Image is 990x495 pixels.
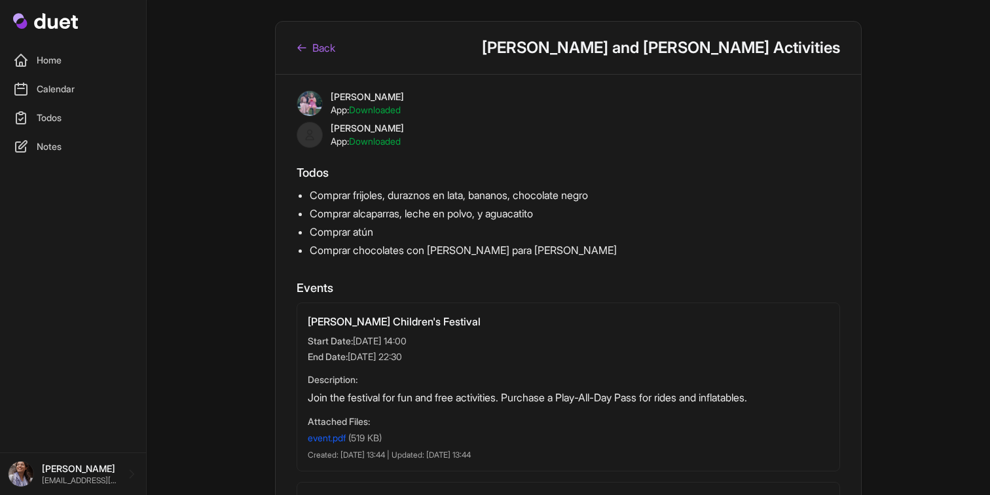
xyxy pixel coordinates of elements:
img: IMG_7956.png [8,461,34,487]
div: App: [331,135,404,148]
span: Attached Files: [308,416,370,427]
span: Start Date: [308,335,353,346]
div: [PERSON_NAME] [331,122,404,135]
h2: Events [297,279,840,297]
p: [PERSON_NAME] [42,462,117,475]
span: Downloaded [349,104,401,115]
a: event.pdf [308,432,346,443]
a: Back [297,40,335,56]
h1: [PERSON_NAME] and [PERSON_NAME] Activities [482,37,840,58]
div: App: [331,103,404,117]
li: Comprar frijoles, duraznos en lata, bananos, chocolate negro [310,187,840,203]
li: Comprar atún [310,224,840,240]
span: (519 KB) [348,432,382,443]
li: Comprar chocolates con [PERSON_NAME] para [PERSON_NAME] [310,242,840,258]
a: Notes [8,134,138,160]
a: [PERSON_NAME] [EMAIL_ADDRESS][DOMAIN_NAME] [8,461,138,487]
p: [EMAIL_ADDRESS][DOMAIN_NAME] [42,475,117,486]
a: Calendar [8,76,138,102]
h3: [PERSON_NAME] Children's Festival [308,314,829,329]
a: Todos [8,105,138,131]
span: Downloaded [349,136,401,147]
span: Description: [308,374,357,385]
div: [PERSON_NAME] [331,90,404,103]
a: Home [8,47,138,73]
h2: Todos [297,164,840,182]
div: Join the festival for fun and free activities. Purchase a Play-All-Day Pass for rides and inflata... [308,390,829,405]
img: IMG_4588.jpeg [297,90,323,117]
div: Created: [DATE] 13:44 | Updated: [DATE] 13:44 [308,450,829,460]
li: Comprar alcaparras, leche en polvo, y aguacatito [310,206,840,221]
div: [DATE] 22:30 [308,350,829,363]
span: End Date: [308,351,348,362]
div: [DATE] 14:00 [308,335,829,348]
